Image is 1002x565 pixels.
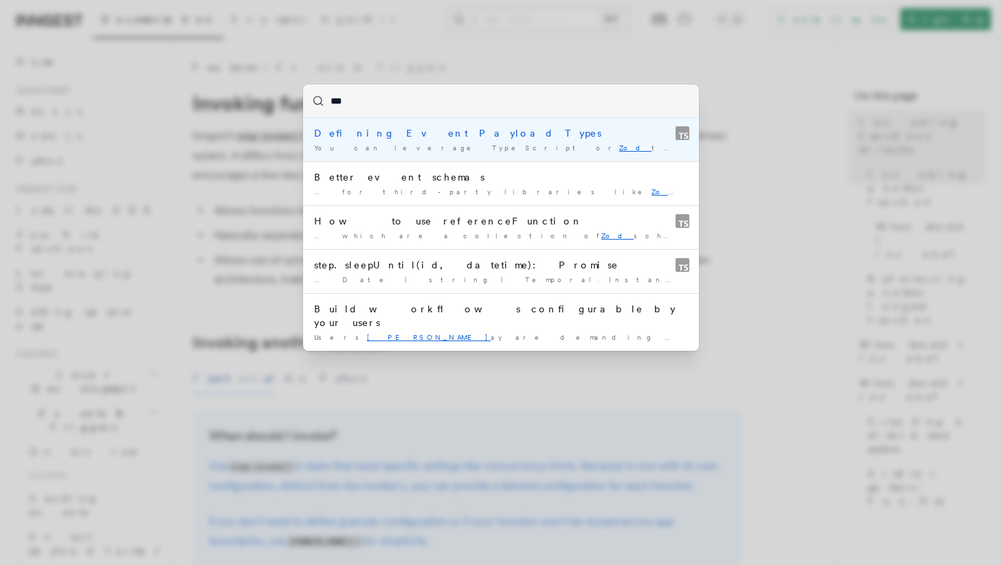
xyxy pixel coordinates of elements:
[314,258,688,272] div: step.sleepUntil(id, datetime): Promise
[601,231,634,240] mark: Zod
[314,126,688,140] div: Defining Event Payload Types
[652,187,684,196] mark: Zod
[367,333,491,341] mark: [PERSON_NAME]
[314,143,688,153] div: You can leverage TypeScript or to define your …
[314,231,688,241] div: … which are a collection of schemas used to provide …
[314,214,688,228] div: How to use referenceFunction
[314,275,688,285] div: … Date | string | Temporal.Instant | Temporal. edDateTimeRequiredrequiredDescription …
[619,143,652,152] mark: Zod
[314,170,688,184] div: Better event schemas
[314,332,688,343] div: Users ay are demanding customization and integrations from every product …
[314,302,688,330] div: Build workflows configurable by your users
[314,187,688,197] div: … for third-party libraries like and TypeBox Much …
